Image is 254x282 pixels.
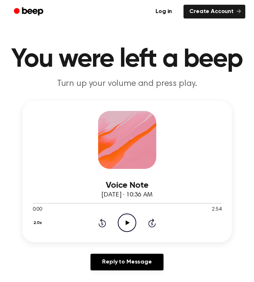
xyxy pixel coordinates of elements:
button: 2.0x [33,217,45,229]
a: Reply to Message [90,254,163,270]
h1: You were left a beep [9,46,245,72]
span: 2:54 [212,206,221,213]
a: Log in [148,3,179,20]
a: Create Account [184,5,245,18]
span: [DATE] · 10:36 AM [101,192,152,198]
span: 0:00 [33,206,42,213]
p: Turn up your volume and press play. [9,78,245,89]
h3: Voice Note [33,181,222,190]
a: Beep [9,5,50,19]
